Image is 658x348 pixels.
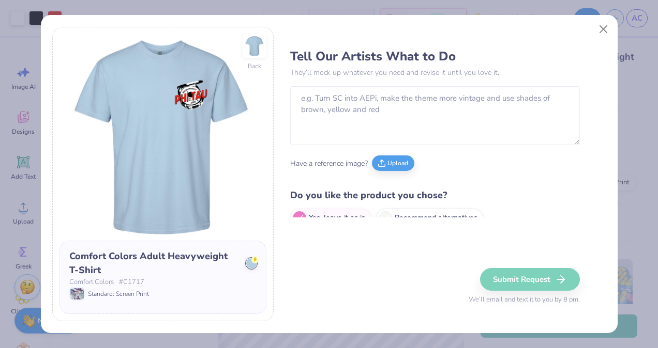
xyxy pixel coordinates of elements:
span: We’ll email and text it to you by 8 pm. [469,295,580,305]
label: Yes, leave it as is [290,209,371,227]
img: Front [59,34,266,241]
span: Have a reference image? [290,158,368,169]
span: Comfort Colors [69,277,114,288]
div: Back [248,61,261,71]
button: Upload [372,155,414,171]
div: Comfort Colors Adult Heavyweight T-Shirt [69,249,238,277]
button: Close [593,20,613,39]
h3: Tell Our Artists What to Do [290,49,580,64]
span: Standard: Screen Print [88,289,149,298]
h4: Do you like the product you chose? [290,188,580,203]
p: They’ll mock up whatever you need and revise it until you love it. [290,67,580,78]
img: Standard: Screen Print [70,288,84,299]
img: Back [244,36,265,56]
label: Recommend alternatives [376,209,483,227]
span: # C1717 [119,277,144,288]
